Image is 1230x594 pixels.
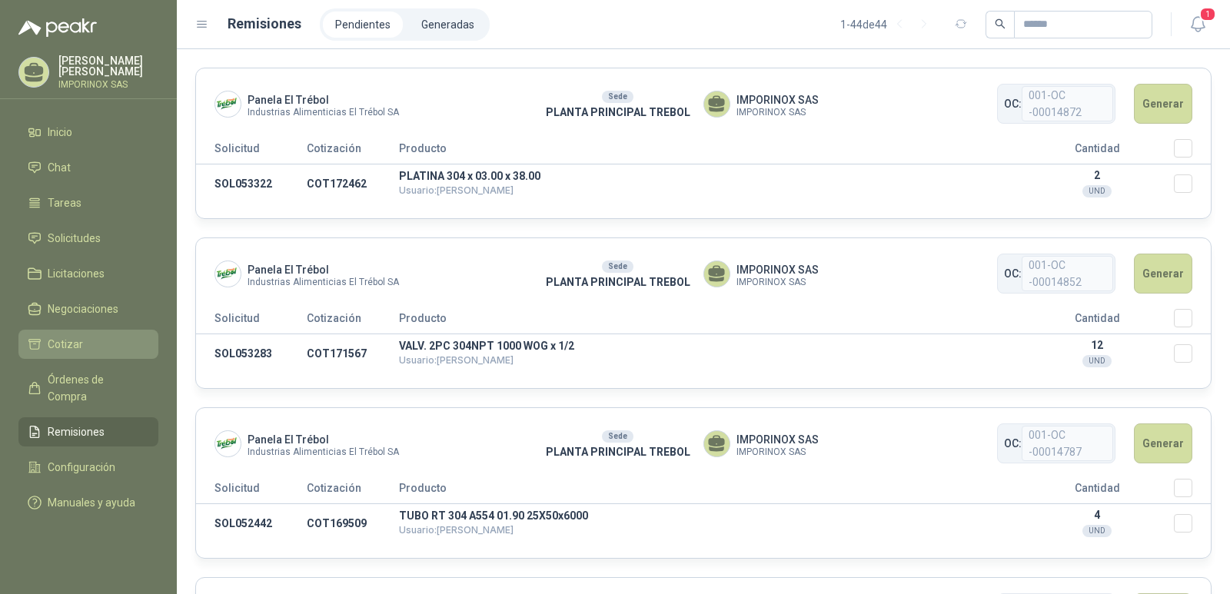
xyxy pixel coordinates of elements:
[1174,139,1211,164] th: Seleccionar/deseleccionar
[248,108,399,117] span: Industrias Alimenticias El Trébol SA
[399,309,1020,334] th: Producto
[248,278,399,287] span: Industrias Alimenticias El Trébol SA
[248,91,399,108] span: Panela El Trébol
[532,274,703,290] p: PLANTA PRINCIPAL TREBOL
[18,453,158,482] a: Configuración
[736,448,819,456] span: IMPORINOX SAS
[399,139,1020,164] th: Producto
[196,309,307,334] th: Solicitud
[409,12,487,38] a: Generadas
[736,431,819,448] span: IMPORINOX SAS
[48,459,115,476] span: Configuración
[18,118,158,147] a: Inicio
[399,510,1020,521] p: TUBO RT 304 A554 01.90 25X50x6000
[18,153,158,182] a: Chat
[1020,139,1174,164] th: Cantidad
[196,334,307,373] td: SOL053283
[532,104,703,121] p: PLANTA PRINCIPAL TREBOL
[736,91,819,108] span: IMPORINOX SAS
[215,261,241,287] img: Company Logo
[228,13,301,35] h1: Remisiones
[736,278,819,287] span: IMPORINOX SAS
[248,431,399,448] span: Panela El Trébol
[399,171,1020,181] p: PLATINA 304 x 03.00 x 38.00
[399,340,1020,351] p: VALV. 2PC 304NPT 1000 WOG x 1/2
[18,259,158,288] a: Licitaciones
[307,479,399,504] th: Cotización
[18,188,158,217] a: Tareas
[1174,334,1211,373] td: Seleccionar/deseleccionar
[399,479,1020,504] th: Producto
[1174,164,1211,204] td: Seleccionar/deseleccionar
[1020,339,1174,351] p: 12
[602,260,633,273] div: Sede
[48,230,101,247] span: Solicitudes
[323,12,403,38] a: Pendientes
[1082,185,1112,197] div: UND
[48,194,81,211] span: Tareas
[196,504,307,543] td: SOL052442
[995,18,1006,29] span: search
[48,159,71,176] span: Chat
[307,334,399,373] td: COT171567
[840,12,936,37] div: 1 - 44 de 44
[248,448,399,456] span: Industrias Alimenticias El Trébol SA
[1020,479,1174,504] th: Cantidad
[307,504,399,543] td: COT169509
[1174,504,1211,543] td: Seleccionar/deseleccionar
[215,91,241,117] img: Company Logo
[18,224,158,253] a: Solicitudes
[1134,423,1192,463] button: Generar
[1004,265,1022,282] span: OC:
[48,494,135,511] span: Manuales y ayuda
[48,300,118,317] span: Negociaciones
[1174,309,1211,334] th: Seleccionar/deseleccionar
[215,431,241,456] img: Company Logo
[1020,509,1174,521] p: 4
[18,294,158,324] a: Negociaciones
[1082,355,1112,367] div: UND
[1020,309,1174,334] th: Cantidad
[307,164,399,204] td: COT172462
[18,18,97,37] img: Logo peakr
[1004,435,1022,452] span: OC:
[58,55,158,77] p: [PERSON_NAME] [PERSON_NAME]
[532,443,703,460] p: PLANTA PRINCIPAL TREBOL
[1022,256,1113,291] span: 001-OC -00014852
[307,309,399,334] th: Cotización
[58,80,158,89] p: IMPORINOX SAS
[1022,426,1113,461] span: 001-OC -00014787
[248,261,399,278] span: Panela El Trébol
[1184,11,1212,38] button: 1
[399,524,514,536] span: Usuario: [PERSON_NAME]
[1134,254,1192,294] button: Generar
[1022,86,1113,121] span: 001-OC -00014872
[48,371,144,405] span: Órdenes de Compra
[602,91,633,103] div: Sede
[48,265,105,282] span: Licitaciones
[196,139,307,164] th: Solicitud
[1134,84,1192,124] button: Generar
[1004,95,1022,112] span: OC:
[399,354,514,366] span: Usuario: [PERSON_NAME]
[736,261,819,278] span: IMPORINOX SAS
[18,365,158,411] a: Órdenes de Compra
[1082,525,1112,537] div: UND
[48,423,105,440] span: Remisiones
[48,336,83,353] span: Cotizar
[18,488,158,517] a: Manuales y ayuda
[307,139,399,164] th: Cotización
[18,330,158,359] a: Cotizar
[1199,7,1216,22] span: 1
[18,417,158,446] a: Remisiones
[736,108,819,117] span: IMPORINOX SAS
[196,479,307,504] th: Solicitud
[1020,169,1174,181] p: 2
[196,164,307,204] td: SOL053322
[48,124,72,141] span: Inicio
[602,430,633,443] div: Sede
[399,184,514,196] span: Usuario: [PERSON_NAME]
[1174,479,1211,504] th: Seleccionar/deseleccionar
